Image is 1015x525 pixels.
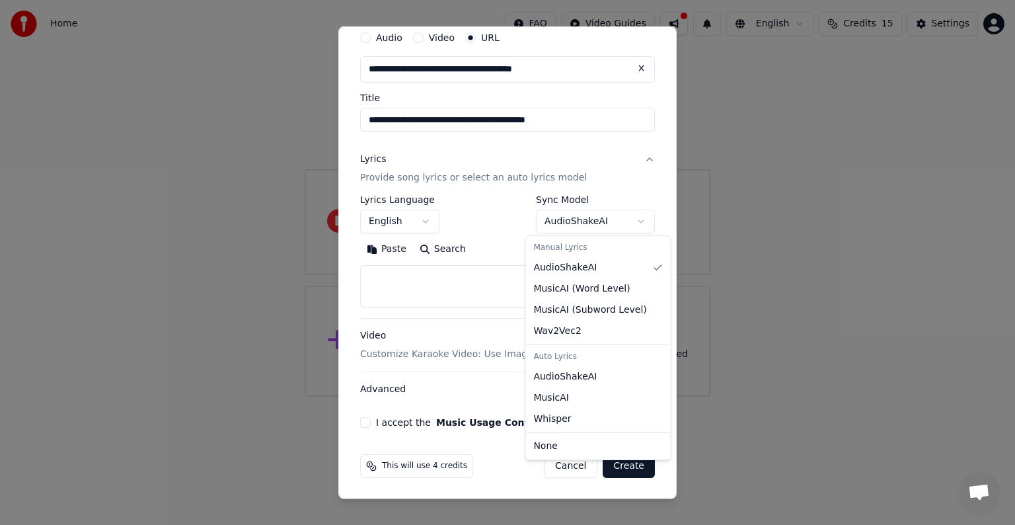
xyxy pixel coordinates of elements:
[533,440,558,453] span: None
[533,303,646,317] span: MusicAI ( Subword Level )
[528,239,667,257] div: Manual Lyrics
[533,325,581,338] span: Wav2Vec2
[533,413,571,426] span: Whisper
[533,261,597,274] span: AudioShakeAI
[533,370,597,384] span: AudioShakeAI
[528,348,667,366] div: Auto Lyrics
[533,391,569,405] span: MusicAI
[533,282,630,296] span: MusicAI ( Word Level )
